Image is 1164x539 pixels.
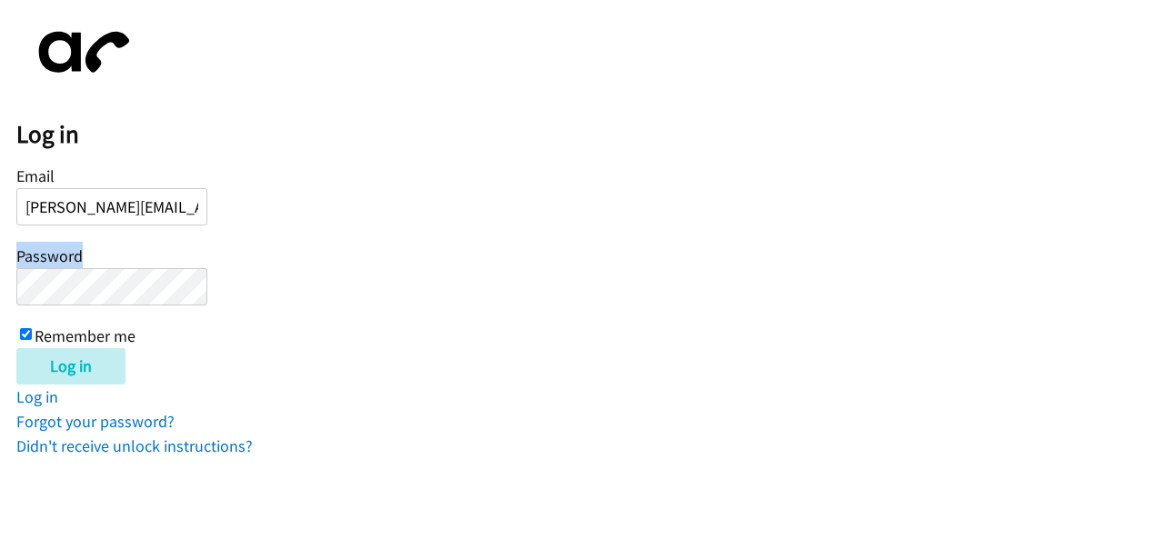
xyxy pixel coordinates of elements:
a: Didn't receive unlock instructions? [16,435,253,456]
h2: Log in [16,119,1164,150]
label: Email [16,165,55,186]
label: Remember me [35,325,135,346]
img: aphone-8a226864a2ddd6a5e75d1ebefc011f4aa8f32683c2d82f3fb0802fe031f96514.svg [16,16,144,88]
a: Log in [16,386,58,407]
input: Log in [16,348,125,384]
label: Password [16,245,83,266]
a: Forgot your password? [16,411,175,432]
